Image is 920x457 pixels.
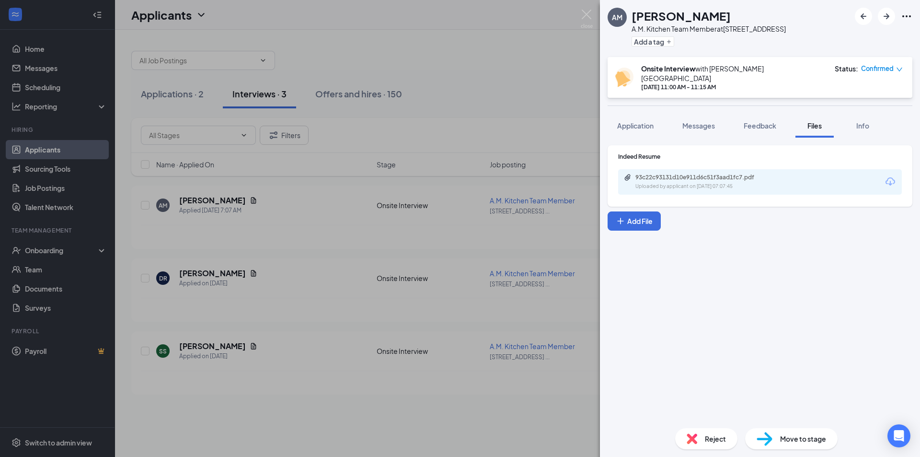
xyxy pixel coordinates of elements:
[624,174,779,190] a: Paperclip93c22c93131d10e911d6c51f3aad1fc7.pdfUploaded by applicant on [DATE] 07:07:45
[807,121,822,130] span: Files
[641,64,825,83] div: with [PERSON_NAME] [GEOGRAPHIC_DATA]
[855,8,872,25] button: ArrowLeftNew
[705,434,726,444] span: Reject
[682,121,715,130] span: Messages
[617,121,654,130] span: Application
[887,424,910,447] div: Open Intercom Messenger
[878,8,895,25] button: ArrowRight
[632,36,674,47] button: PlusAdd a tag
[608,211,661,231] button: Add FilePlus
[858,11,869,22] svg: ArrowLeftNew
[780,434,826,444] span: Move to stage
[901,11,912,22] svg: Ellipses
[635,174,770,181] div: 93c22c93131d10e911d6c51f3aad1fc7.pdf
[616,216,625,226] svg: Plus
[856,121,869,130] span: Info
[618,152,902,161] div: Indeed Resume
[896,66,903,73] span: down
[885,176,896,187] svg: Download
[861,64,894,73] span: Confirmed
[666,39,672,45] svg: Plus
[835,64,858,73] div: Status :
[641,83,825,91] div: [DATE] 11:00 AM - 11:15 AM
[632,8,731,24] h1: [PERSON_NAME]
[744,121,776,130] span: Feedback
[641,64,695,73] b: Onsite Interview
[881,11,892,22] svg: ArrowRight
[632,24,786,34] div: A.M. Kitchen Team Member at [STREET_ADDRESS]
[612,12,622,22] div: AM
[635,183,779,190] div: Uploaded by applicant on [DATE] 07:07:45
[624,174,632,181] svg: Paperclip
